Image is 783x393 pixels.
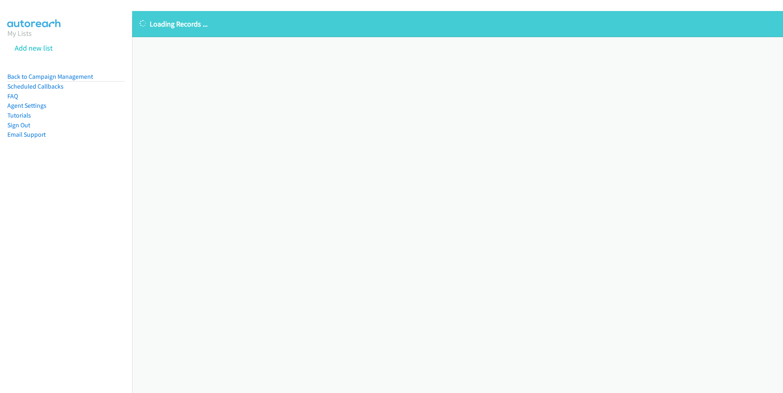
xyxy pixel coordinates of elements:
a: Back to Campaign Management [7,73,93,80]
a: Agent Settings [7,102,46,109]
a: Scheduled Callbacks [7,82,64,90]
p: Loading Records ... [139,18,776,29]
a: Tutorials [7,111,31,119]
a: Email Support [7,131,46,138]
a: Sign Out [7,121,30,129]
a: FAQ [7,92,18,100]
a: My Lists [7,29,32,38]
a: Add new list [15,43,53,53]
